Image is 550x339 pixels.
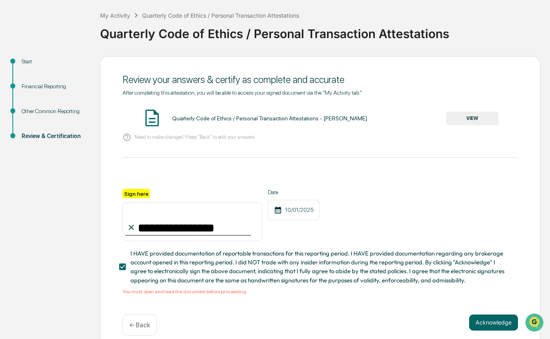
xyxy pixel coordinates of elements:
[16,101,52,109] span: Preclearance
[27,69,101,76] div: We're available if you need us!
[129,321,150,329] p: ← Back
[136,64,146,73] button: Start new chat
[122,289,518,294] div: You must open and read the document before proceeding.
[55,98,102,112] a: 🗄️Attestations
[8,117,14,124] div: 🔎
[5,113,54,128] a: 🔎Data Lookup
[100,20,546,41] div: Quarterly Code of Ethics / Personal Transaction Attestations
[446,112,498,125] button: VIEW
[100,12,130,19] div: My Activity
[268,189,319,195] label: Date
[80,136,97,142] span: Pylon
[5,98,55,112] a: 🖐️Preclearance
[16,116,50,124] span: Data Lookup
[172,115,367,122] div: Quarterly Code of Ethics / Personal Transaction Attestations - [PERSON_NAME]
[58,102,64,108] div: 🗄️
[469,315,518,331] button: Acknowledge
[56,136,97,142] a: Powered byPylon
[142,108,162,128] img: Document Icon
[22,132,87,140] div: Review & Certification
[122,189,150,198] label: Sign here
[27,61,131,69] div: Start new chat
[22,107,87,116] div: Other Common Reporting
[130,249,512,285] span: I HAVE provided documentation of reportable transactions for this reporting period. I HAVE provid...
[8,102,14,108] div: 🖐️
[8,17,146,30] p: How can we help?
[122,89,362,96] span: After completing this attestation, you will be able to access your signed document via the "My Ac...
[142,12,299,19] div: Quarterly Code of Ethics / Personal Transaction Attestations
[22,57,87,66] div: Start
[134,134,255,140] p: Need to make changes? Press "Back" to edit your answers
[524,313,546,334] iframe: Open customer support
[268,200,319,220] div: 10/01/2025
[8,61,22,76] img: 1746055101610-c473b297-6a78-478c-a979-82029cc54cd1
[22,82,87,91] div: Financial Reporting
[66,101,99,109] span: Attestations
[122,74,518,85] div: Review your answers & certify as complete and accurate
